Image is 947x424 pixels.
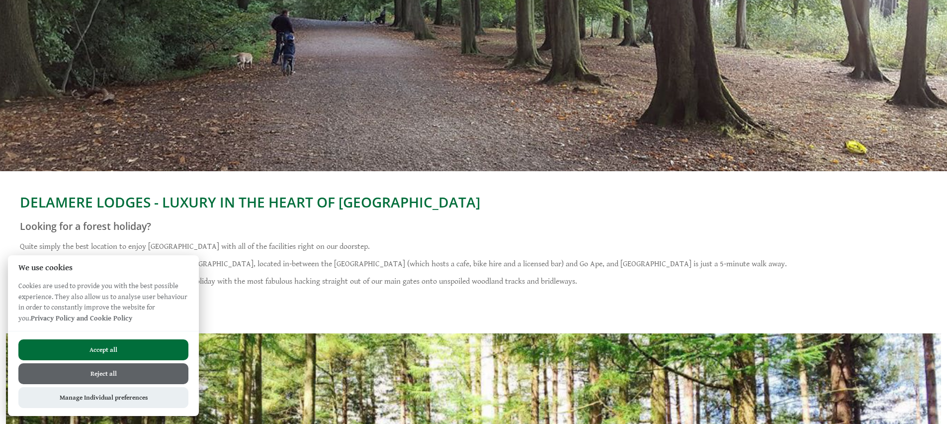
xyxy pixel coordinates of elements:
[18,339,188,360] button: Accept all
[20,219,915,233] h2: Looking for a forest holiday?
[18,387,188,408] button: Manage Individual preferences
[20,242,915,251] p: Quite simply the best location to enjoy [GEOGRAPHIC_DATA] with all of the facilities right on our...
[8,281,199,331] p: Cookies are used to provide you with the best possible experience. They also allow us to analyse ...
[20,277,915,286] p: We also cater for those that are looking for a horsey holiday with the most fabulous hacking stra...
[18,363,188,384] button: Reject all
[8,263,199,273] h2: We use cookies
[20,259,915,269] p: Fully equipped self-catering lodges in the heart of [GEOGRAPHIC_DATA], located in-between the [GE...
[20,193,915,212] h1: DELAMERE LODGES - LUXURY IN THE HEART OF [GEOGRAPHIC_DATA]
[31,314,132,322] a: Privacy Policy and Cookie Policy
